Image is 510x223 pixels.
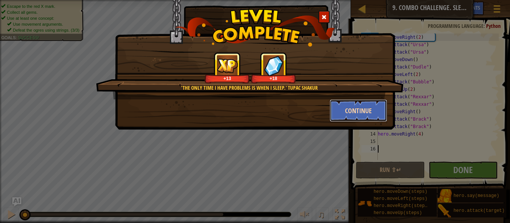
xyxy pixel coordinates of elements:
[217,58,238,73] img: reward_icon_xp.png
[330,99,388,122] button: Continue
[252,76,295,81] div: +18
[131,84,367,92] div: 'The only time I have problems is when I sleep.' Tupac Shakur
[264,55,283,76] img: reward_icon_gems.png
[175,9,335,47] img: level_complete.png
[206,76,248,81] div: +13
